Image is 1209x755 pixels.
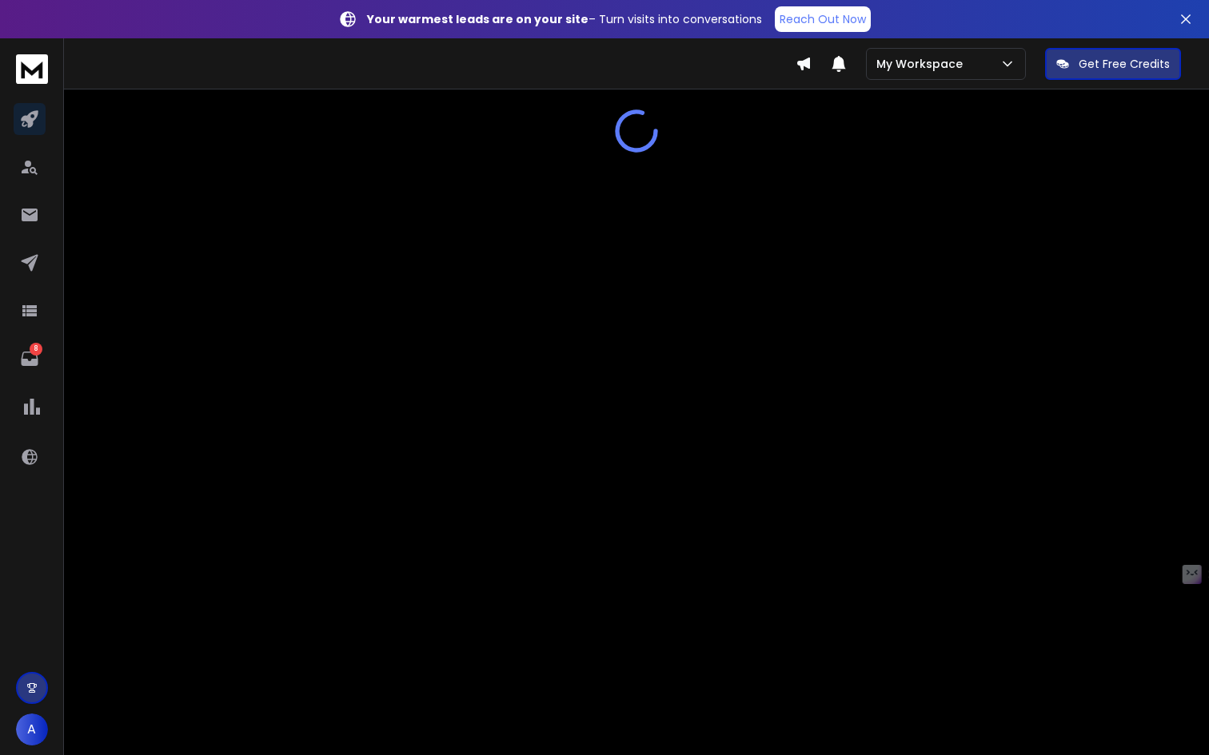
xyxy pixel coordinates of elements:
p: Reach Out Now [780,11,866,27]
p: 8 [30,343,42,356]
button: A [16,713,48,745]
img: logo [16,54,48,84]
button: Get Free Credits [1045,48,1181,80]
p: – Turn visits into conversations [367,11,762,27]
strong: Your warmest leads are on your site [367,11,589,27]
a: Reach Out Now [775,6,871,32]
p: Get Free Credits [1079,56,1170,72]
p: My Workspace [876,56,969,72]
a: 8 [14,343,46,375]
